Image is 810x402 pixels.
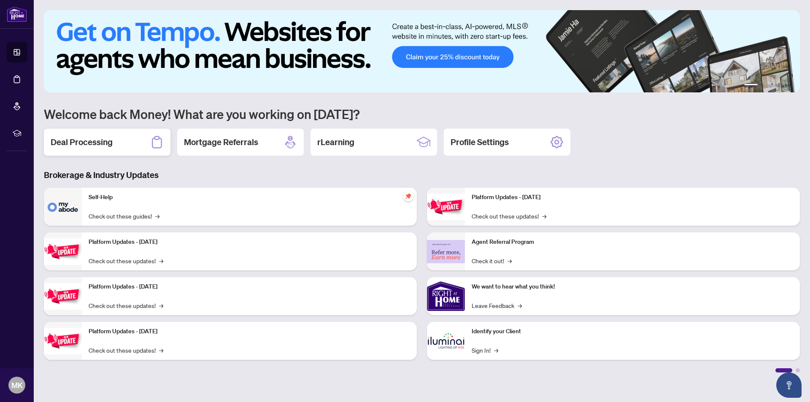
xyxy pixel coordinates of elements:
[159,256,163,265] span: →
[89,237,410,247] p: Platform Updates - [DATE]
[159,345,163,355] span: →
[89,327,410,336] p: Platform Updates - [DATE]
[472,211,546,221] a: Check out these updates!→
[159,301,163,310] span: →
[508,256,512,265] span: →
[89,301,163,310] a: Check out these updates!→
[89,282,410,291] p: Platform Updates - [DATE]
[89,256,163,265] a: Check out these updates!→
[7,6,27,22] img: logo
[472,193,793,202] p: Platform Updates - [DATE]
[44,328,82,354] img: Platform Updates - July 8, 2025
[427,194,465,220] img: Platform Updates - June 23, 2025
[89,193,410,202] p: Self-Help
[761,84,764,87] button: 2
[89,345,163,355] a: Check out these updates!→
[518,301,522,310] span: →
[44,188,82,226] img: Self-Help
[775,84,778,87] button: 4
[472,301,522,310] a: Leave Feedback→
[776,372,802,398] button: Open asap
[403,191,413,201] span: pushpin
[427,322,465,360] img: Identify your Client
[427,277,465,315] img: We want to hear what you think!
[317,136,354,148] h2: rLearning
[11,379,23,391] span: MK
[472,345,498,355] a: Sign In!→
[51,136,113,148] h2: Deal Processing
[427,240,465,263] img: Agent Referral Program
[44,283,82,310] img: Platform Updates - July 21, 2025
[472,256,512,265] a: Check it out!→
[781,84,785,87] button: 5
[89,211,159,221] a: Check out these guides!→
[768,84,771,87] button: 3
[472,327,793,336] p: Identify your Client
[184,136,258,148] h2: Mortgage Referrals
[451,136,509,148] h2: Profile Settings
[472,237,793,247] p: Agent Referral Program
[472,282,793,291] p: We want to hear what you think!
[744,84,758,87] button: 1
[788,84,791,87] button: 6
[44,238,82,265] img: Platform Updates - September 16, 2025
[44,10,800,92] img: Slide 0
[542,211,546,221] span: →
[44,169,800,181] h3: Brokerage & Industry Updates
[155,211,159,221] span: →
[44,106,800,122] h1: Welcome back Money! What are you working on [DATE]?
[494,345,498,355] span: →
